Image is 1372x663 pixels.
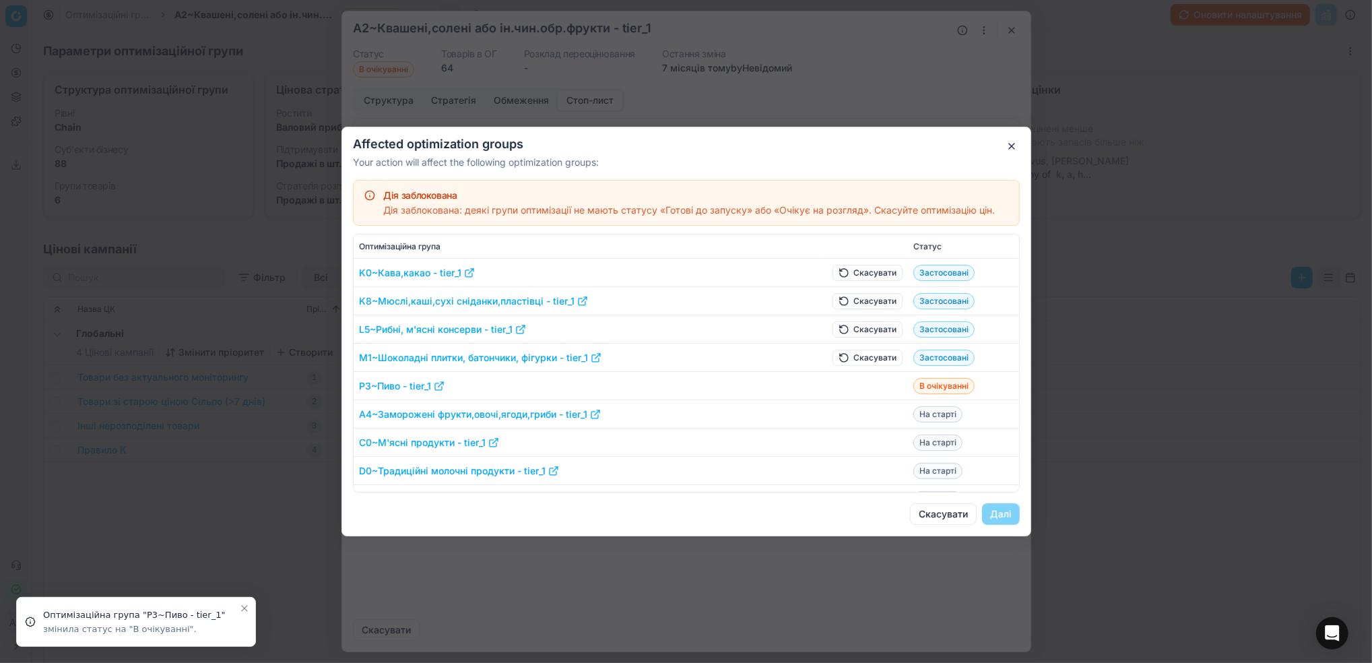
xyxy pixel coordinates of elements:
p: Your action will affect the following optimization groups: [353,156,1020,169]
a: D0~Традиційні молочні продукти - tier_1 [359,464,559,478]
a: L5~Рибні, м'ясні консерви - tier_1 [359,323,526,336]
button: Скасувати [910,503,977,525]
span: В очікуванні [913,378,975,394]
a: K0~Кава,какао - tier_1 [359,266,475,280]
button: Далі [982,503,1020,525]
button: Скасувати [832,321,903,338]
div: Дія заблокована [383,189,1008,202]
a: A4~Заморожені фрукти,овочі,ягоди,гриби - tier_1 [359,408,601,421]
div: Open Intercom Messenger [1316,617,1348,650]
span: На старті [913,435,962,451]
span: Застосовані [913,321,975,338]
span: На старті [913,463,962,479]
div: змінила статус на "В очікуванні". [43,623,239,635]
a: K8~Мюслі,каші,сухі сніданки,пластівці - tier_1 [359,294,588,308]
span: Статус [913,241,942,252]
span: На старті [913,406,962,422]
button: Close toast [236,600,253,617]
div: Дія заблокована: деякі групи оптимізації не мають статусу «Готові до запуску» або «Очікує на розг... [383,203,1008,217]
a: P3~Пиво - tier_1 [359,379,445,393]
div: Оптимізаційна група "P3~Пиво - tier_1" [43,608,239,622]
h2: Affected optimization groups [353,138,1020,150]
span: Застосовані [913,293,975,309]
a: C0~М'ясні продукти - tier_1 [359,436,499,449]
button: Скасувати [832,293,903,309]
button: Скасувати [832,265,903,281]
span: На старті [913,491,962,507]
span: Застосовані [913,350,975,366]
button: Скасувати [832,350,903,366]
span: Застосовані [913,265,975,281]
span: Оптимізаційна група [359,241,440,252]
a: M1~Шоколадні плитки, батончики, фігурки - tier_1 [359,351,601,365]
